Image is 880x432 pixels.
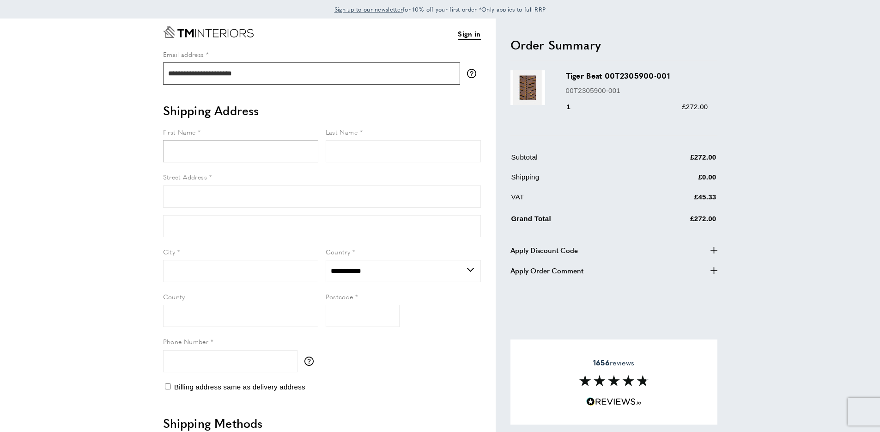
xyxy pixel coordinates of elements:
[510,265,583,276] span: Apply Order Comment
[579,375,649,386] img: Reviews section
[566,70,708,81] h3: Tiger Beat 00T2305900-001
[682,103,708,111] span: £272.00
[163,102,481,119] h2: Shipping Address
[163,292,185,301] span: County
[163,26,254,38] a: Go to Home page
[326,292,353,301] span: Postcode
[510,37,717,53] h2: Order Summary
[163,127,196,136] span: First Name
[511,191,635,210] td: VAT
[163,172,207,181] span: Street Address
[593,358,634,367] span: reviews
[511,172,635,190] td: Shipping
[163,247,176,256] span: City
[510,245,578,256] span: Apply Discount Code
[586,397,642,406] img: Reviews.io 5 stars
[334,5,403,13] span: Sign up to our newsletter
[334,5,403,14] a: Sign up to our newsletter
[165,383,171,389] input: Billing address same as delivery address
[304,357,318,366] button: More information
[458,28,480,40] a: Sign in
[174,383,305,391] span: Billing address same as delivery address
[636,172,716,190] td: £0.00
[510,70,545,105] img: Tiger Beat 00T2305900-001
[511,211,635,231] td: Grand Total
[334,5,546,13] span: for 10% off your first order *Only applies to full RRP
[511,152,635,170] td: Subtotal
[326,247,351,256] span: Country
[566,85,708,96] p: 00T2305900-001
[566,101,584,112] div: 1
[163,49,204,59] span: Email address
[467,69,481,78] button: More information
[636,191,716,210] td: £45.33
[163,415,481,432] h2: Shipping Methods
[326,127,358,136] span: Last Name
[163,337,209,346] span: Phone Number
[593,357,610,368] strong: 1656
[636,152,716,170] td: £272.00
[636,211,716,231] td: £272.00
